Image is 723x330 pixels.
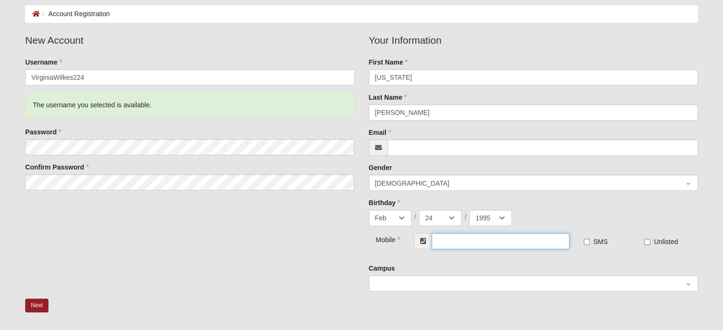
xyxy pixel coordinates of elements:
[25,33,354,48] legend: New Account
[369,264,395,273] label: Campus
[25,162,89,172] label: Confirm Password
[593,238,607,245] span: SMS
[369,33,698,48] legend: Your Information
[369,128,391,137] label: Email
[369,93,407,102] label: Last Name
[369,57,408,67] label: First Name
[25,299,48,312] button: Next
[25,93,354,118] div: The username you selected is available.
[415,212,416,222] span: /
[584,239,590,245] input: SMS
[369,163,392,172] label: Gender
[369,233,396,245] div: Mobile
[464,212,466,222] span: /
[25,127,61,137] label: Password
[644,239,650,245] input: Unlisted
[40,9,110,19] li: Account Registration
[25,57,62,67] label: Username
[369,198,401,207] label: Birthday
[375,178,683,189] span: Female
[654,238,678,245] span: Unlisted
